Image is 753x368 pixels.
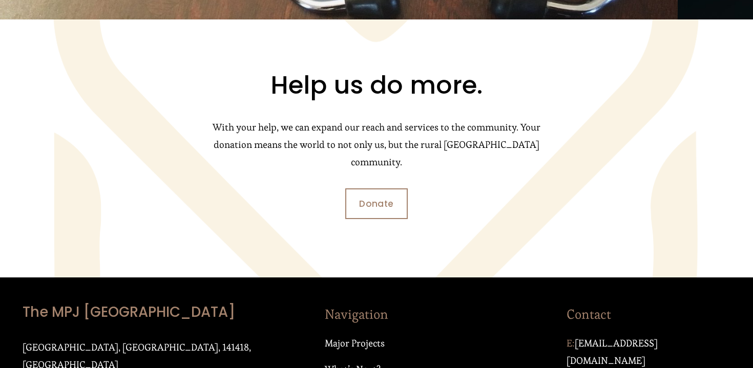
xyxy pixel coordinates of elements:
p: Major Projects [325,335,549,352]
h2: Help us do more. [200,69,554,101]
span: Navigation [325,306,388,322]
span: E: [567,337,575,349]
span: Contact [567,306,611,322]
p: With your help, we can expand our reach and services to the community. Your donation means the wo... [200,119,554,170]
h4: The MPJ [GEOGRAPHIC_DATA] [23,302,307,322]
div: Donate [345,188,408,220]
